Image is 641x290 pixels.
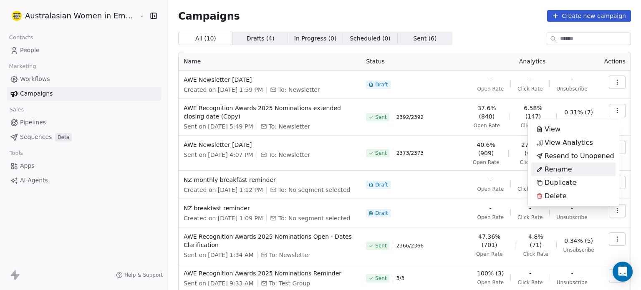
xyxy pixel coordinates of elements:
span: Rename [545,164,572,174]
div: Suggestions [531,123,616,203]
span: Delete [545,191,567,201]
span: View Analytics [545,138,593,148]
span: View [545,124,560,134]
span: Resend to Unopened [545,151,614,161]
span: Duplicate [545,178,576,188]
